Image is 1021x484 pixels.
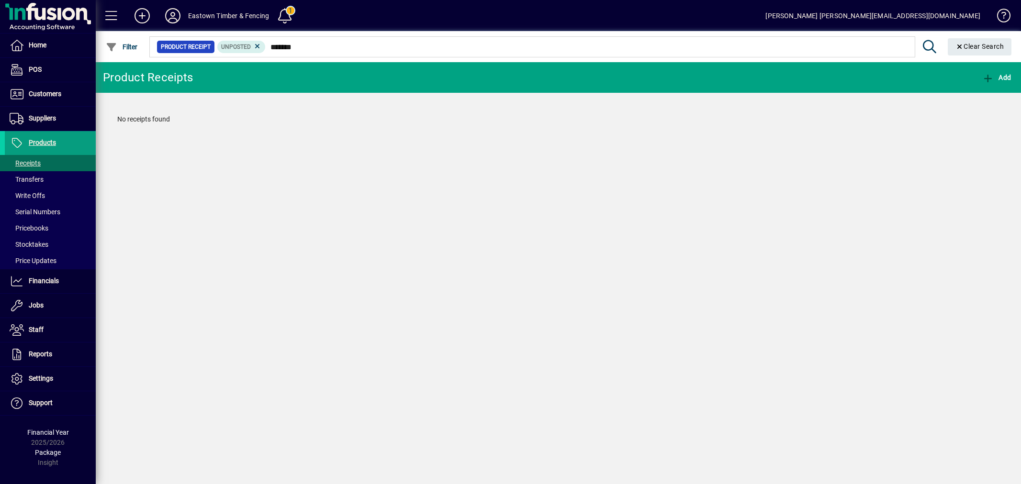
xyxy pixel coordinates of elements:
span: Jobs [29,301,44,309]
span: Transfers [10,176,44,183]
a: Staff [5,318,96,342]
div: Product Receipts [103,70,193,85]
span: Stocktakes [10,241,48,248]
span: Reports [29,350,52,358]
a: Serial Numbers [5,204,96,220]
a: Suppliers [5,107,96,131]
div: Eastown Timber & Fencing [188,8,269,23]
div: [PERSON_NAME] [PERSON_NAME][EMAIL_ADDRESS][DOMAIN_NAME] [765,8,980,23]
span: Filter [106,43,138,51]
span: Product Receipt [161,42,211,52]
a: Write Offs [5,187,96,204]
span: Products [29,139,56,146]
a: Reports [5,342,96,366]
span: Financials [29,277,59,285]
a: Support [5,391,96,415]
button: Add [127,7,157,24]
span: Suppliers [29,114,56,122]
a: Financials [5,269,96,293]
a: Customers [5,82,96,106]
a: Home [5,33,96,57]
span: Receipts [10,159,41,167]
a: Settings [5,367,96,391]
a: Pricebooks [5,220,96,236]
a: Price Updates [5,253,96,269]
span: Package [35,449,61,456]
span: Add [982,74,1011,81]
a: POS [5,58,96,82]
button: Clear [948,38,1012,55]
button: Profile [157,7,188,24]
button: Filter [103,38,140,55]
span: Customers [29,90,61,98]
span: Settings [29,374,53,382]
a: Transfers [5,171,96,187]
a: Stocktakes [5,236,96,253]
span: Clear Search [955,43,1004,50]
div: No receipts found [108,105,1009,134]
a: Jobs [5,294,96,318]
button: Add [980,69,1013,86]
span: Unposted [221,44,251,50]
span: Serial Numbers [10,208,60,216]
span: Home [29,41,46,49]
span: Support [29,399,53,407]
a: Knowledge Base [990,2,1009,33]
span: Write Offs [10,192,45,199]
span: Staff [29,326,44,333]
span: POS [29,66,42,73]
span: Financial Year [27,429,69,436]
span: Pricebooks [10,224,48,232]
span: Price Updates [10,257,56,264]
a: Receipts [5,155,96,171]
mat-chip: Product Movement Status: Unposted [217,41,266,53]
